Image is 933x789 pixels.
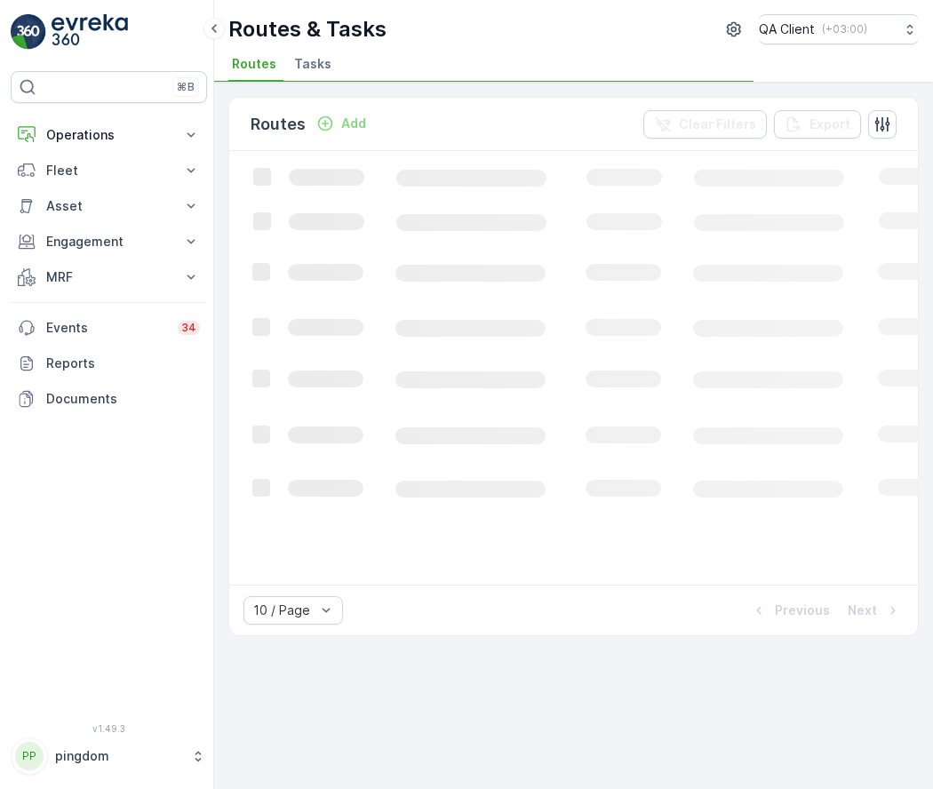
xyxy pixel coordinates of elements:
button: Add [309,113,373,134]
p: Routes [251,112,306,137]
p: Next [848,602,877,619]
a: Events34 [11,310,207,346]
p: Asset [46,197,171,215]
button: QA Client(+03:00) [759,14,919,44]
button: PPpingdom [11,737,207,775]
button: Fleet [11,153,207,188]
button: MRF [11,259,207,295]
button: Next [846,600,904,621]
p: Events [46,319,167,337]
img: logo_light-DOdMpM7g.png [52,14,128,50]
p: Documents [46,390,200,408]
span: Tasks [294,55,331,73]
button: Engagement [11,224,207,259]
p: pingdom [55,747,182,765]
p: Fleet [46,162,171,179]
img: logo [11,14,46,50]
button: Export [774,110,861,139]
button: Asset [11,188,207,224]
p: QA Client [759,20,815,38]
p: Add [341,115,366,132]
p: MRF [46,268,171,286]
p: Previous [775,602,830,619]
button: Operations [11,117,207,153]
button: Clear Filters [643,110,767,139]
p: Routes & Tasks [228,15,387,44]
p: Engagement [46,233,171,251]
span: v 1.49.3 [11,723,207,734]
p: Operations [46,126,171,144]
p: Clear Filters [679,116,756,133]
div: PP [15,742,44,770]
p: 34 [181,321,196,335]
p: Export [809,116,850,133]
p: Reports [46,355,200,372]
a: Reports [11,346,207,381]
a: Documents [11,381,207,417]
span: Routes [232,55,276,73]
p: ( +03:00 ) [822,22,867,36]
p: ⌘B [177,80,195,94]
button: Previous [748,600,832,621]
